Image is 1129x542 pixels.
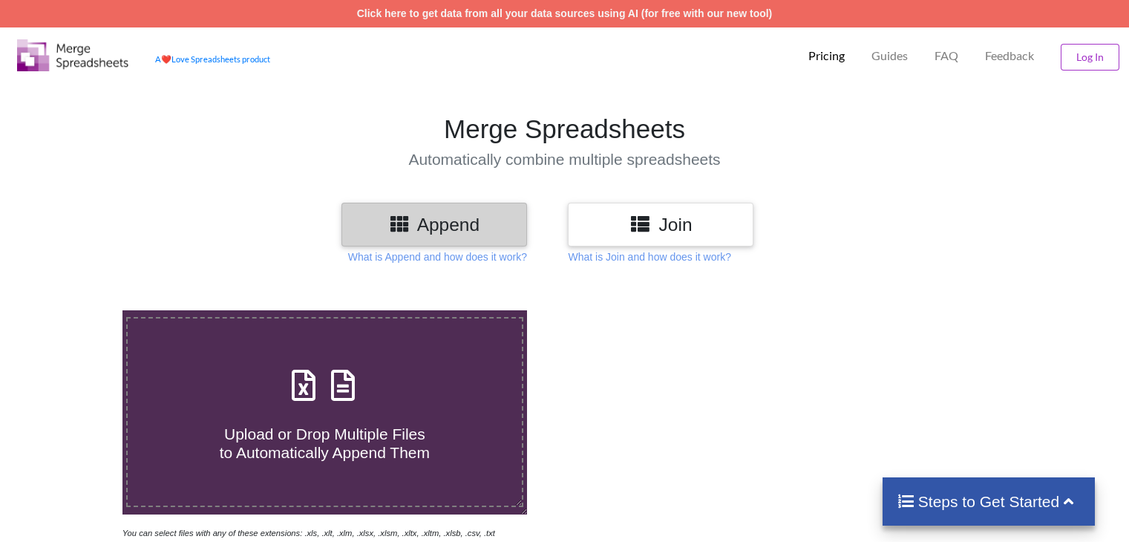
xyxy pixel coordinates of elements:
[579,214,742,235] h3: Join
[353,214,516,235] h3: Append
[808,48,845,64] p: Pricing
[568,249,730,264] p: What is Join and how does it work?
[348,249,527,264] p: What is Append and how does it work?
[1061,44,1119,71] button: Log In
[161,54,171,64] span: heart
[985,50,1034,62] span: Feedback
[17,39,128,71] img: Logo.png
[220,425,430,461] span: Upload or Drop Multiple Files to Automatically Append Them
[122,529,495,538] i: You can select files with any of these extensions: .xls, .xlt, .xlm, .xlsx, .xlsm, .xltx, .xltm, ...
[357,7,773,19] a: Click here to get data from all your data sources using AI (for free with our new tool)
[897,492,1081,511] h4: Steps to Get Started
[871,48,908,64] p: Guides
[935,48,958,64] p: FAQ
[155,54,270,64] a: AheartLove Spreadsheets product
